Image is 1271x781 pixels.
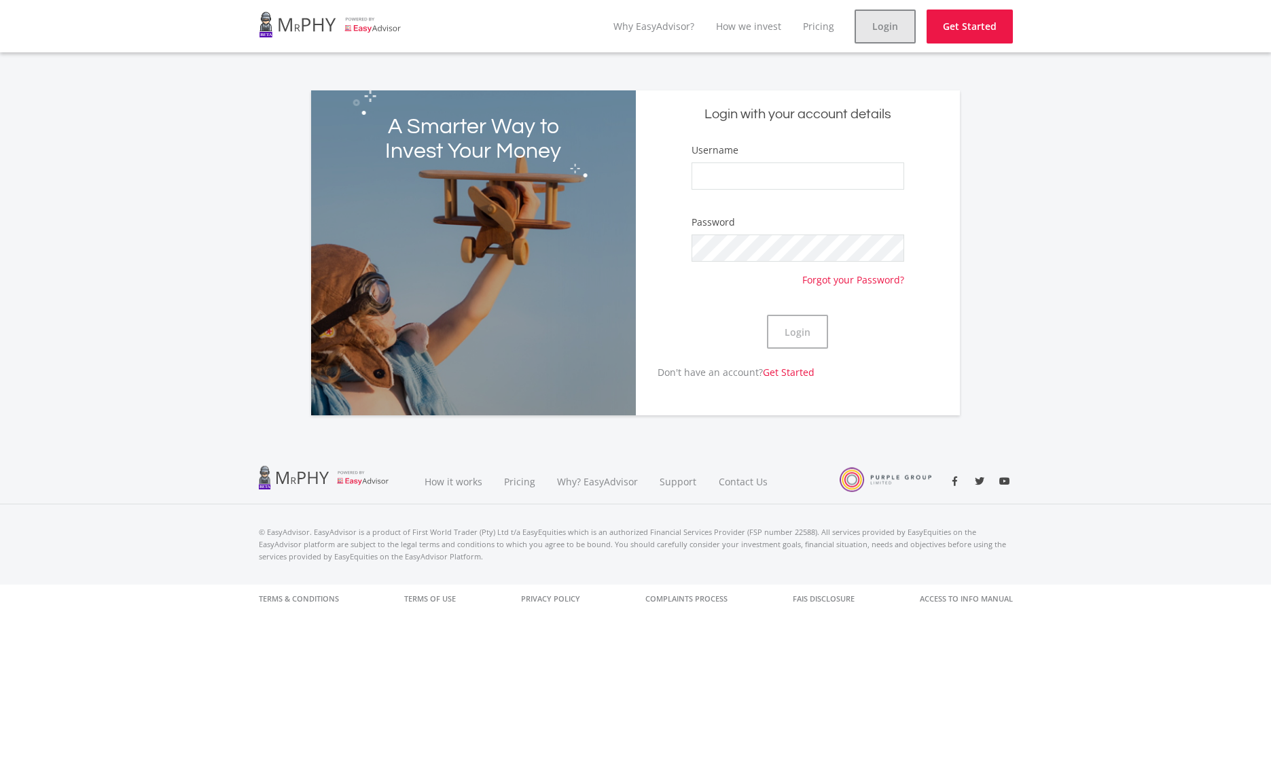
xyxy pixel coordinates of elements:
[803,20,834,33] a: Pricing
[793,585,855,613] a: FAIS Disclosure
[692,215,735,229] label: Password
[546,459,649,504] a: Why? EasyAdvisor
[692,143,738,157] label: Username
[613,20,694,33] a: Why EasyAdvisor?
[716,20,781,33] a: How we invest
[927,10,1013,44] a: Get Started
[645,585,728,613] a: Complaints Process
[414,459,493,504] a: How it works
[855,10,916,44] a: Login
[404,585,456,613] a: Terms of Use
[259,526,1013,563] p: © EasyAdvisor. EasyAdvisor is a product of First World Trader (Pty) Ltd t/a EasyEquities which is...
[708,459,780,504] a: Contact Us
[521,585,580,613] a: Privacy Policy
[376,115,571,164] h2: A Smarter Way to Invest Your Money
[920,585,1013,613] a: Access to Info Manual
[259,585,339,613] a: Terms & Conditions
[646,105,950,124] h5: Login with your account details
[802,262,904,287] a: Forgot your Password?
[767,315,828,349] button: Login
[763,366,814,379] a: Get Started
[636,365,815,379] p: Don't have an account?
[649,459,708,504] a: Support
[493,459,546,504] a: Pricing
